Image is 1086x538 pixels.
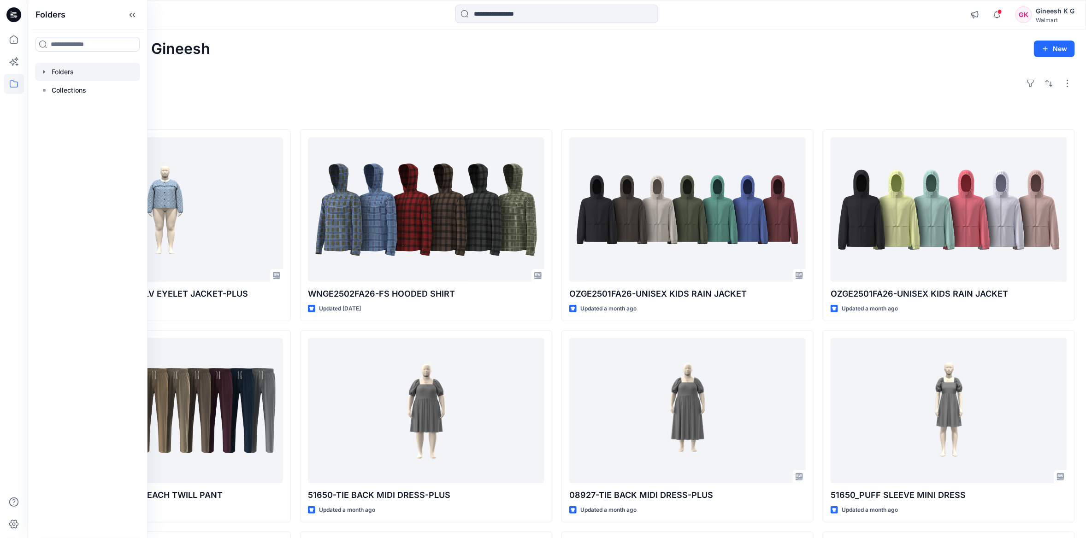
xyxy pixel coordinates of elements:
[1036,17,1074,23] div: Walmart
[831,338,1067,483] a: 51650_PUFF SLEEVE MINI DRESS
[52,85,86,96] p: Collections
[319,505,375,515] p: Updated a month ago
[39,109,1075,120] h4: Styles
[842,304,898,314] p: Updated a month ago
[580,304,637,314] p: Updated a month ago
[308,137,544,282] a: WNGE2502FA26-FS HOODED SHIRT
[1015,6,1032,23] div: GK
[47,489,283,502] p: WNGE2501FA26-BOYS PEACH TWILL PANT
[569,489,806,502] p: 08927-TIE BACK MIDI DRESS-PLUS
[47,287,283,300] p: SCGE0061SP26_PUFF SLV EYELET JACKET-PLUS
[308,489,544,502] p: 51650-TIE BACK MIDI DRESS-PLUS
[308,287,544,300] p: WNGE2502FA26-FS HOODED SHIRT
[569,338,806,483] a: 08927-TIE BACK MIDI DRESS-PLUS
[569,287,806,300] p: OZGE2501FA26-UNISEX KIDS RAIN JACKET
[47,338,283,483] a: WNGE2501FA26-BOYS PEACH TWILL PANT
[569,137,806,282] a: OZGE2501FA26-UNISEX KIDS RAIN JACKET
[1034,41,1075,57] button: New
[1036,6,1074,17] div: Gineesh K G
[47,137,283,282] a: SCGE0061SP26_PUFF SLV EYELET JACKET-PLUS
[831,137,1067,282] a: OZGE2501FA26-UNISEX KIDS RAIN JACKET
[842,505,898,515] p: Updated a month ago
[831,489,1067,502] p: 51650_PUFF SLEEVE MINI DRESS
[831,287,1067,300] p: OZGE2501FA26-UNISEX KIDS RAIN JACKET
[319,304,361,314] p: Updated [DATE]
[308,338,544,483] a: 51650-TIE BACK MIDI DRESS-PLUS
[580,505,637,515] p: Updated a month ago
